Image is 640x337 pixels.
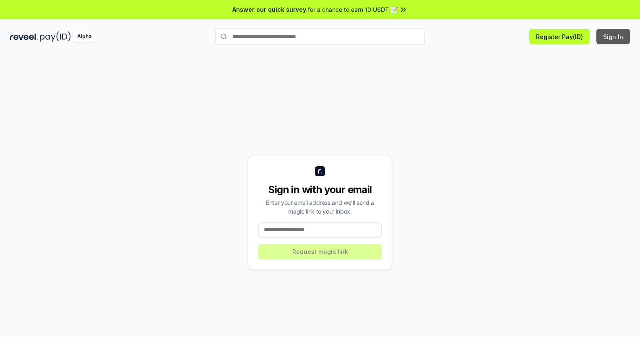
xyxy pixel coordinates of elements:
[258,198,382,216] div: Enter your email address and we’ll send a magic link to your inbox.
[308,5,398,14] span: for a chance to earn 10 USDT 📝
[529,29,590,44] button: Register Pay(ID)
[596,29,630,44] button: Sign In
[315,166,325,176] img: logo_small
[232,5,306,14] span: Answer our quick survey
[73,31,96,42] div: Alpha
[258,183,382,196] div: Sign in with your email
[40,31,71,42] img: pay_id
[10,31,38,42] img: reveel_dark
